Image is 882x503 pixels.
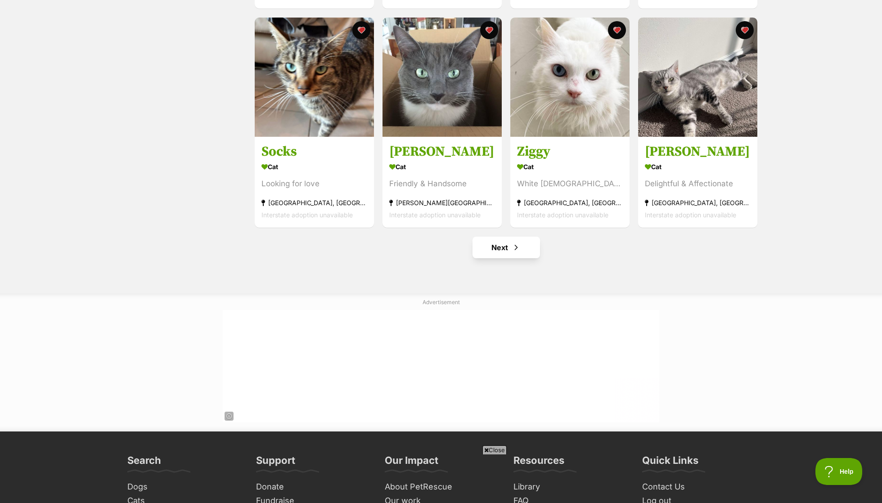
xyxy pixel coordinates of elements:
div: Friendly & Handsome [389,178,495,190]
img: Ziggy [510,18,630,137]
button: favourite [736,21,754,39]
h3: Socks [261,143,367,160]
a: Next page [472,237,540,258]
img: Socks [255,18,374,137]
span: Interstate adoption unavailable [261,211,353,219]
a: Donate [252,480,372,494]
div: Delightful & Affectionate [645,178,751,190]
span: Close [482,445,507,454]
button: favourite [352,21,370,39]
h3: Support [256,454,295,472]
nav: Pagination [254,237,758,258]
div: Looking for love [261,178,367,190]
h3: [PERSON_NAME] [389,143,495,160]
span: Interstate adoption unavailable [645,211,736,219]
span: Interstate adoption unavailable [389,211,481,219]
iframe: Advertisement [277,458,605,499]
a: Dogs [124,480,243,494]
img: Mae [638,18,757,137]
div: [GEOGRAPHIC_DATA], [GEOGRAPHIC_DATA] [645,197,751,209]
div: [PERSON_NAME][GEOGRAPHIC_DATA] [389,197,495,209]
div: Cat [517,160,623,173]
a: Socks Cat Looking for love [GEOGRAPHIC_DATA], [GEOGRAPHIC_DATA] Interstate adoption unavailable f... [255,136,374,228]
div: Cat [389,160,495,173]
div: Cat [645,160,751,173]
h3: Ziggy [517,143,623,160]
h3: [PERSON_NAME] [645,143,751,160]
span: Interstate adoption unavailable [517,211,608,219]
button: favourite [608,21,626,39]
div: [GEOGRAPHIC_DATA], [GEOGRAPHIC_DATA] [517,197,623,209]
a: Ziggy Cat White [DEMOGRAPHIC_DATA] [GEOGRAPHIC_DATA], [GEOGRAPHIC_DATA] Interstate adoption unava... [510,136,630,228]
h3: Quick Links [642,454,698,472]
img: Milo [382,18,502,137]
a: [PERSON_NAME] Cat Delightful & Affectionate [GEOGRAPHIC_DATA], [GEOGRAPHIC_DATA] Interstate adopt... [638,136,757,228]
a: [PERSON_NAME] Cat Friendly & Handsome [PERSON_NAME][GEOGRAPHIC_DATA] Interstate adoption unavaila... [382,136,502,228]
button: favourite [480,21,498,39]
div: [GEOGRAPHIC_DATA], [GEOGRAPHIC_DATA] [261,197,367,209]
iframe: Advertisement [223,310,659,422]
h3: Search [127,454,161,472]
iframe: Help Scout Beacon - Open [815,458,864,485]
div: Cat [261,160,367,173]
a: Contact Us [639,480,758,494]
div: White [DEMOGRAPHIC_DATA] [517,178,623,190]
